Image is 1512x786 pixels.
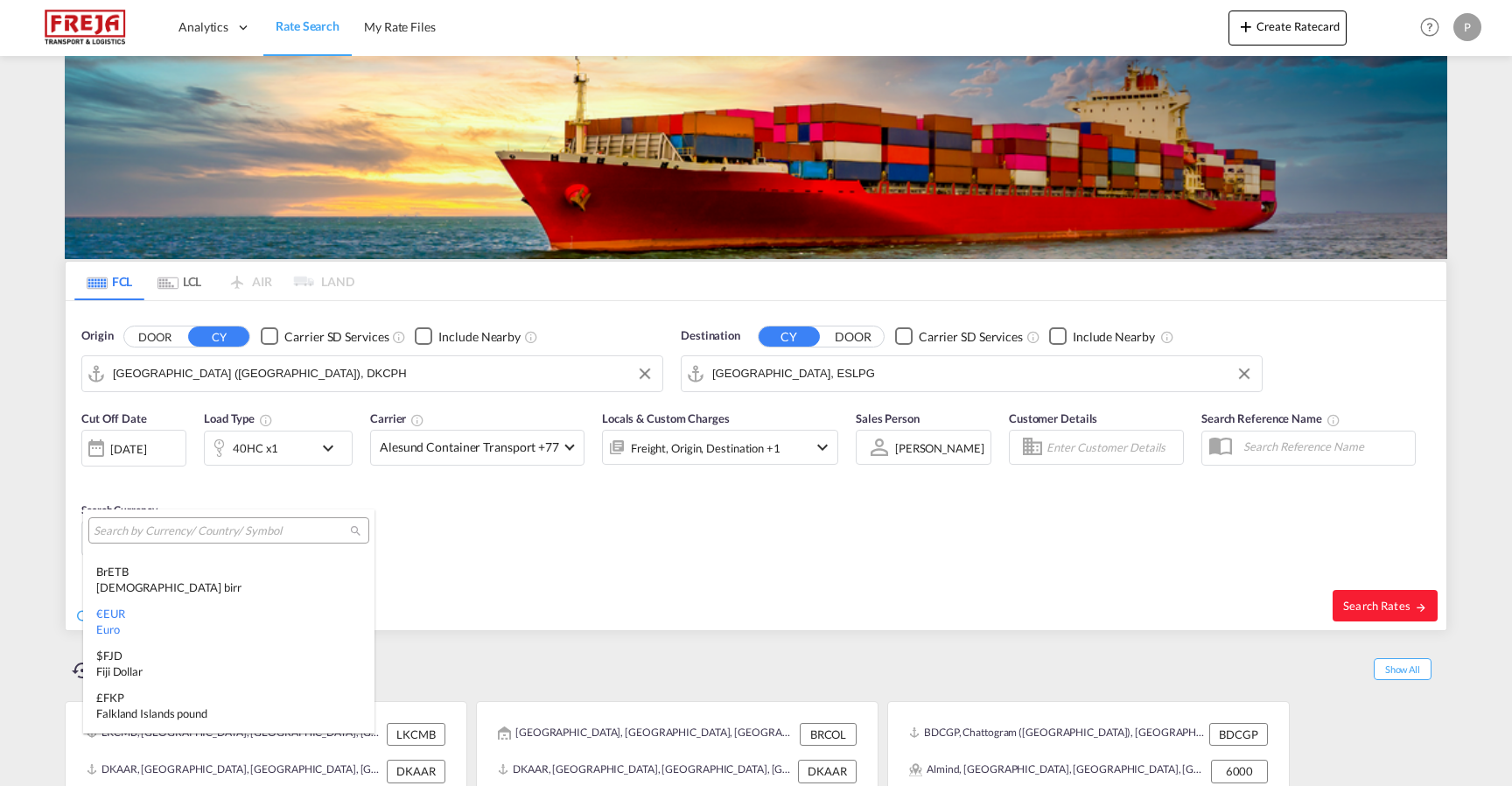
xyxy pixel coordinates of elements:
input: Search by Currency/ Country/ Symbol [94,523,350,539]
md-icon: icon-magnify [349,524,362,537]
div: FOK [96,732,361,763]
span: € [96,607,103,621]
div: Euro [96,621,361,637]
div: Fiji Dollar [96,663,361,679]
div: Falkland Islands pound [96,705,361,721]
div: FJD [96,648,361,679]
div: EUR [96,606,361,637]
div: FKP [96,690,361,721]
span: £ [96,691,103,705]
span: Br [96,565,108,579]
span: kr [96,733,107,747]
div: ETB [96,564,361,595]
span: $ [96,649,103,663]
div: [DEMOGRAPHIC_DATA] birr [96,579,361,595]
